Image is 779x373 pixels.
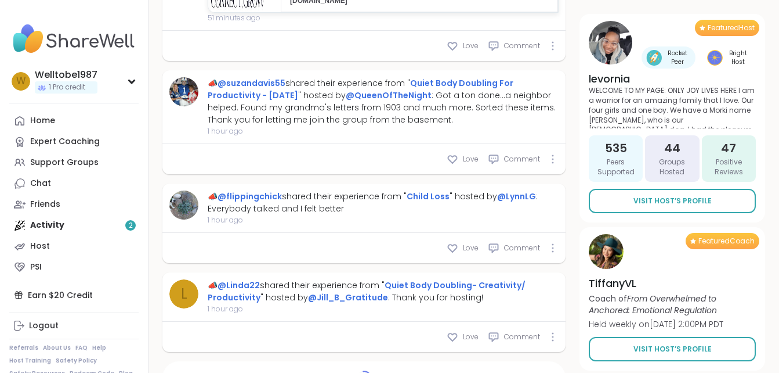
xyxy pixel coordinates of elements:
span: Comment [504,154,540,164]
img: suzandavis55 [169,77,198,106]
img: Rocket Peer [646,50,662,66]
span: 535 [605,140,627,156]
span: Love [463,243,479,253]
span: 47 [721,140,736,156]
a: @Jill_B_Gratitude [308,292,388,303]
div: Home [30,115,55,127]
a: Visit Host’s Profile [589,189,756,213]
div: Host [30,241,50,252]
img: Bright Host [707,50,723,66]
h4: levornia [589,71,756,86]
a: Quiet Body Doubling For Productivity - [DATE] [208,77,513,101]
span: 44 [664,140,680,156]
span: Bright Host [725,49,751,66]
div: 📣 shared their experience from " " hosted by : Thank you for hosting! [208,279,559,304]
span: W [16,74,26,89]
span: Comment [504,332,540,342]
a: Host Training [9,357,51,365]
a: @flippingchick [218,191,282,202]
a: Visit Host’s Profile [589,337,756,361]
a: About Us [43,344,71,352]
img: flippingchick [169,191,198,220]
span: Love [463,154,479,164]
i: From Overwhelmed to Anchored: Emotional Regulation [589,293,717,316]
span: 51 minutes ago [208,13,559,23]
a: L [169,279,198,309]
span: Featured Coach [698,236,755,246]
span: 1 Pro credit [49,83,85,92]
a: Home [9,110,139,131]
span: 1 hour ago [208,215,559,225]
div: Chat [30,178,51,189]
span: Visit Host’s Profile [633,344,712,354]
span: Peers Supported [593,157,638,177]
a: Support Groups [9,152,139,173]
span: Visit Host’s Profile [633,196,712,206]
div: 📣 shared their experience from " " hosted by : Everybody talked and I felt better [208,191,559,215]
p: WELCOME TO MY PAGE: ONLY JOY LIVES HERE I am a warrior for an amazing family that I love. Our fou... [589,86,756,128]
span: 1 hour ago [208,126,559,137]
a: Help [92,344,106,352]
span: Comment [504,41,540,51]
span: Love [463,41,479,51]
div: Earn $20 Credit [9,285,139,306]
a: FAQ [75,344,88,352]
div: Support Groups [30,157,99,168]
a: PSI [9,257,139,278]
span: Comment [504,243,540,253]
a: @Linda22 [218,279,260,291]
a: Safety Policy [56,357,97,365]
a: Child Loss [407,191,450,202]
div: 📣 shared their experience from " " hosted by : Got a ton done...a neighbor helped. Found my grand... [208,77,559,126]
a: Quiet Body Doubling- Creativity/ Productivity [208,279,526,303]
a: @QueenOfTheNight [346,89,432,101]
div: Logout [29,320,59,332]
a: Chat [9,173,139,194]
a: Logout [9,315,139,336]
a: Host [9,236,139,257]
span: Positive Reviews [706,157,751,177]
a: Referrals [9,344,38,352]
p: Held weekly on [DATE] 2:00PM PDT [589,318,756,330]
img: TiffanyVL [589,234,624,269]
a: Expert Coaching [9,131,139,152]
img: ShareWell Nav Logo [9,19,139,59]
span: Rocket Peer [664,49,691,66]
h4: TiffanyVL [589,276,756,290]
div: Expert Coaching [30,136,100,148]
span: 1 hour ago [208,304,559,314]
a: Friends [9,194,139,215]
a: @suzandavis55 [218,77,285,89]
span: Groups Hosted [650,157,694,177]
p: Coach of [589,293,756,316]
img: levornia [589,21,632,64]
span: Love [463,332,479,342]
div: Friends [30,199,60,210]
div: PSI [30,261,42,273]
a: @LynnLG [497,191,536,202]
div: Welltobe1987 [35,69,97,81]
span: Featured Host [708,23,755,33]
span: L [181,284,187,304]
